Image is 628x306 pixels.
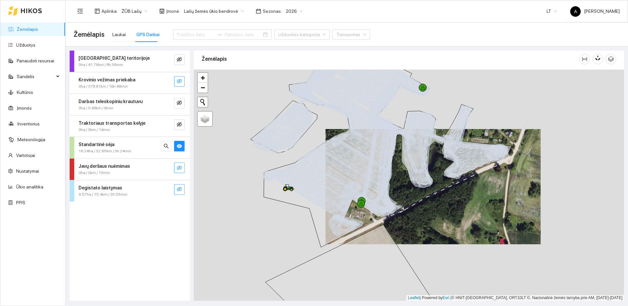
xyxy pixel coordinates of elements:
[70,137,190,158] div: Standartinė sėja16.24ha / 32.65km / 3h 24minsearcheye
[17,121,40,126] a: Inventorius
[78,77,135,82] strong: Krovinio vežimas priekaba
[174,141,185,151] button: eye
[174,184,185,195] button: eye-invisible
[101,8,118,15] span: Aplinka :
[174,120,185,130] button: eye-invisible
[164,143,169,150] span: search
[70,180,190,202] div: Degistato laistymas4.57ha / 15.4km / 3h 35mineye-invisible
[17,58,54,63] a: Panaudoti resursai
[177,100,182,106] span: eye-invisible
[78,185,122,190] strong: Degistato laistymas
[177,31,214,38] input: Pradžios data
[78,191,127,198] span: 4.57ha / 15.4km / 3h 35min
[177,186,182,193] span: eye-invisible
[16,184,43,189] a: Ūkio analitika
[16,153,35,158] a: Vartotojai
[198,97,208,107] button: Initiate a new search
[443,295,450,300] a: Esri
[177,165,182,171] span: eye-invisible
[201,83,205,92] span: −
[78,55,150,61] strong: [GEOGRAPHIC_DATA] teritorijoje
[177,78,182,85] span: eye-invisible
[177,57,182,63] span: eye-invisible
[580,56,590,62] span: column-width
[184,6,244,16] span: Lašų žemės ūkio bendrovė
[408,295,420,300] a: Leaflet
[574,6,577,17] span: A
[198,83,208,93] a: Zoom out
[202,50,579,68] div: Žemėlapis
[177,143,182,150] span: eye
[579,54,590,64] button: column-width
[174,55,185,65] button: eye-invisible
[78,99,143,104] strong: Darbas teleskopiniu krautuvu
[174,76,185,87] button: eye-invisible
[198,73,208,83] a: Zoom in
[17,105,32,111] a: Įmonės
[177,122,182,128] span: eye-invisible
[70,159,190,180] div: Javų derliaus nuėmimas0ha / 0km / 13mineye-invisible
[159,9,165,14] span: shop
[78,105,113,111] span: 0ha / 0.48km / 8min
[70,51,190,72] div: [GEOGRAPHIC_DATA] teritorijoje0ha / 41.76km / 8h 36mineye-invisible
[78,127,110,133] span: 0ha / 0km / 14min
[547,6,557,16] span: LT
[451,295,452,300] span: |
[70,94,190,115] div: Darbas teleskopiniu krautuvu0ha / 0.48km / 8mineye-invisible
[136,31,160,38] div: GPS Darbai
[198,112,212,126] a: Layers
[122,6,147,16] span: ŽŪB Lašų
[95,9,100,14] span: layout
[74,5,87,18] button: menu-fold
[16,42,35,48] a: Užduotys
[78,148,131,154] span: 16.24ha / 32.65km / 3h 24min
[286,6,303,16] span: 2026
[174,98,185,108] button: eye-invisible
[78,120,146,126] strong: Traktoriaus transportas kelyje
[217,32,222,37] span: to
[74,29,104,40] span: Žemėlapis
[112,31,126,38] div: Laukai
[166,8,180,15] span: Įmonė :
[17,70,54,83] span: Sandėlis
[17,90,33,95] a: Kultūros
[78,142,114,147] strong: Standartinė sėja
[78,62,123,68] span: 0ha / 41.76km / 8h 36min
[78,164,130,169] strong: Javų derliaus nuėmimas
[217,32,222,37] span: swap-right
[70,72,190,94] div: Krovinio vežimas priekaba0ha / 378.81km / 16h 48mineye-invisible
[17,137,45,142] a: Meteorologija
[263,8,282,15] span: Sezonas :
[16,200,25,205] a: PPIS
[78,83,128,90] span: 0ha / 378.81km / 16h 48min
[225,31,262,38] input: Pabaigos data
[78,170,110,176] span: 0ha / 0km / 13min
[256,9,261,14] span: calendar
[406,295,624,301] div: | Powered by © HNIT-[GEOGRAPHIC_DATA]; ORT10LT ©, Nacionalinė žemės tarnyba prie AM, [DATE]-[DATE]
[17,27,38,32] a: Žemėlapis
[16,168,39,174] a: Nustatymai
[77,8,83,14] span: menu-fold
[70,116,190,137] div: Traktoriaus transportas kelyje0ha / 0km / 14mineye-invisible
[174,163,185,173] button: eye-invisible
[570,9,620,14] span: [PERSON_NAME]
[161,141,171,151] button: search
[201,74,205,82] span: +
